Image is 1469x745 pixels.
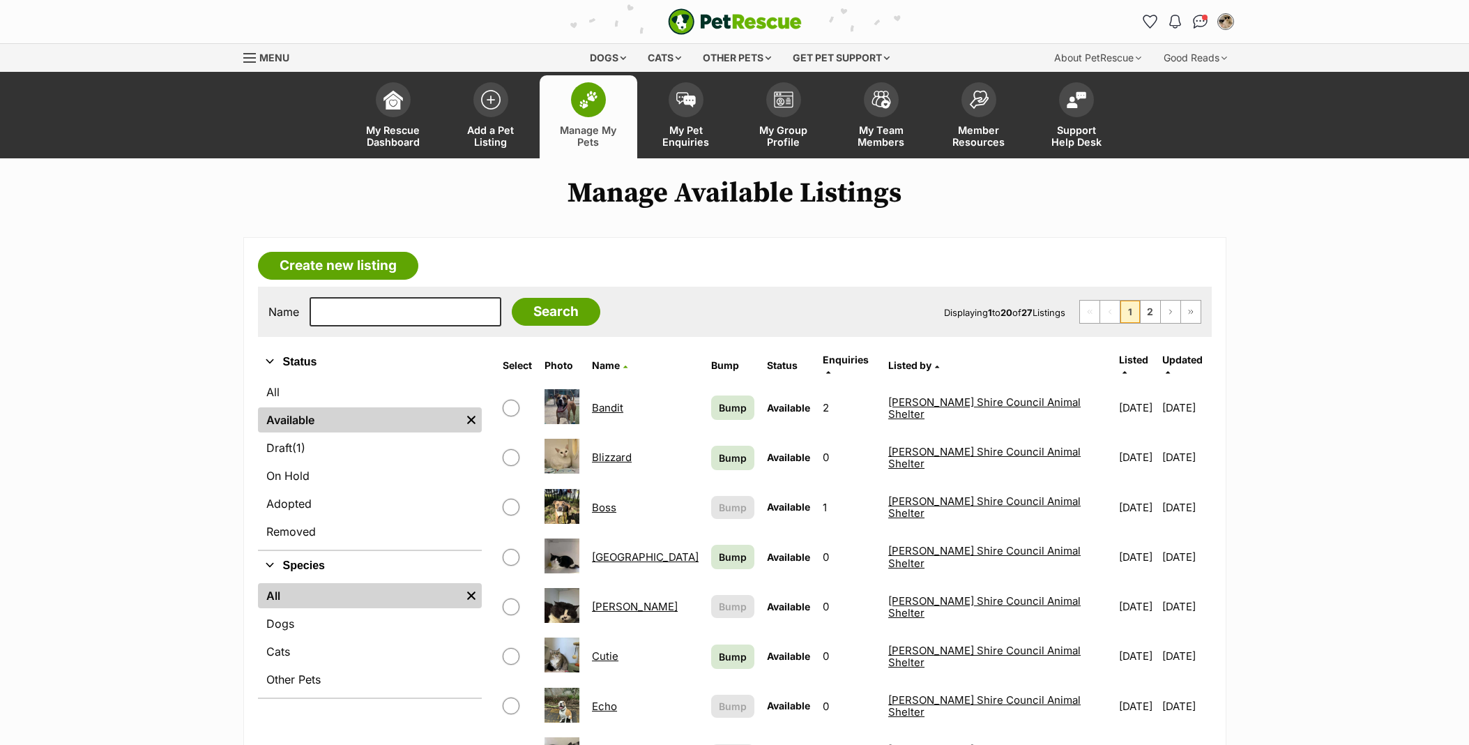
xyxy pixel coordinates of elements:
span: Available [767,551,810,563]
a: All [258,379,482,405]
td: [DATE] [1162,632,1210,680]
td: [DATE] [1162,384,1210,432]
span: My Group Profile [752,124,815,148]
button: Status [258,353,482,371]
button: Bump [711,695,754,718]
a: Bump [711,396,754,420]
a: Page 2 [1141,301,1160,323]
td: 2 [817,384,881,432]
a: Removed [258,519,482,544]
td: [DATE] [1113,682,1162,730]
span: Menu [259,52,289,63]
a: [GEOGRAPHIC_DATA] [592,550,699,564]
a: Name [592,359,627,371]
a: [PERSON_NAME] Shire Council Animal Shelter [888,693,1081,718]
span: Support Help Desk [1045,124,1108,148]
a: [PERSON_NAME] Shire Council Animal Shelter [888,396,1081,421]
span: First page [1080,301,1099,323]
img: chat-41dd97257d64d25036548639549fe6c8038ab92f7586957e7f3b1b290dea8141.svg [1193,15,1208,29]
a: Next page [1161,301,1180,323]
span: My Team Members [850,124,913,148]
span: Member Resources [947,124,1010,148]
img: group-profile-icon-3fa3cf56718a62981997c0bc7e787c4b2cf8bcc04b72c1350f741eb67cf2f40e.svg [774,91,793,108]
a: Manage My Pets [540,75,637,158]
td: [DATE] [1113,483,1162,532]
img: pet-enquiries-icon-7e3ad2cf08bfb03b45e93fb7055b45f3efa6380592205ae92323e6603595dc1f.svg [676,92,696,107]
ul: Account quick links [1139,10,1237,33]
a: [PERSON_NAME] Shire Council Animal Shelter [888,495,1081,520]
a: Bump [711,545,754,569]
a: My Group Profile [735,75,832,158]
span: Add a Pet Listing [459,124,522,148]
a: Create new listing [258,252,418,280]
td: [DATE] [1162,433,1210,481]
input: Search [512,298,600,326]
a: Listed by [888,359,939,371]
span: Available [767,501,810,513]
td: 1 [817,483,881,532]
a: My Team Members [832,75,930,158]
span: Updated [1162,354,1203,366]
a: Member Resources [930,75,1028,158]
div: Cats [638,44,691,72]
span: Bump [719,599,747,614]
button: Bump [711,595,754,618]
img: team-members-icon-5396bd8760b3fe7c0b43da4ab00e1e3bb1a5d9ba89233759b79545d2d3fc5d0d.svg [871,91,891,109]
button: Notifications [1164,10,1187,33]
span: Displaying to of Listings [944,307,1065,318]
td: [DATE] [1162,682,1210,730]
a: Bump [711,446,754,470]
a: Listed [1119,354,1148,377]
button: Bump [711,496,754,519]
a: Conversations [1189,10,1212,33]
a: All [258,583,462,608]
span: My Rescue Dashboard [362,124,425,148]
td: 0 [817,433,881,481]
span: Available [767,601,810,612]
td: 0 [817,533,881,581]
a: Adopted [258,491,482,516]
div: Good Reads [1154,44,1237,72]
img: logo-e224e6f780fb5917bec1dbf3a21bbac754714ae5b6737aabdf751b685950b380.svg [668,8,802,35]
a: Available [258,407,462,432]
div: Species [258,580,482,698]
th: Photo [539,349,585,382]
a: Updated [1162,354,1203,377]
div: About PetRescue [1044,44,1151,72]
a: My Rescue Dashboard [344,75,442,158]
td: 0 [817,582,881,631]
a: My Pet Enquiries [637,75,735,158]
img: member-resources-icon-8e73f808a243e03378d46382f2149f9095a855e16c252ad45f914b54edf8863c.svg [969,90,989,109]
strong: 27 [1021,307,1033,318]
span: (1) [292,439,305,456]
span: Bump [719,649,747,664]
td: [DATE] [1162,582,1210,631]
img: add-pet-listing-icon-0afa8454b4691262ce3f59096e99ab1cd57d4a30225e0717b998d2c9b9846f56.svg [481,90,501,110]
td: [DATE] [1113,533,1162,581]
img: dashboard-icon-eb2f2d2d3e046f16d808141f083e7271f6b2e854fb5c12c21221c1fb7104beca.svg [383,90,403,110]
strong: 20 [1000,307,1012,318]
div: Status [258,377,482,550]
label: Name [268,306,299,318]
span: Bump [719,400,747,415]
a: Remove filter [461,583,482,608]
a: On Hold [258,463,482,488]
a: Draft [258,435,482,460]
div: Dogs [580,44,636,72]
span: Bump [719,699,747,714]
a: Dogs [258,611,482,636]
a: [PERSON_NAME] Shire Council Animal Shelter [888,644,1081,669]
span: Name [592,359,620,371]
a: Support Help Desk [1028,75,1125,158]
div: Get pet support [783,44,899,72]
a: [PERSON_NAME] [592,600,678,613]
span: Listed [1119,354,1148,366]
td: [DATE] [1113,632,1162,680]
a: [PERSON_NAME] Shire Council Animal Shelter [888,544,1081,569]
a: Cutie [592,649,618,663]
a: Cats [258,639,482,664]
span: Page 1 [1120,301,1140,323]
a: Echo [592,700,617,713]
span: Available [767,700,810,712]
a: Bandit [592,401,623,414]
